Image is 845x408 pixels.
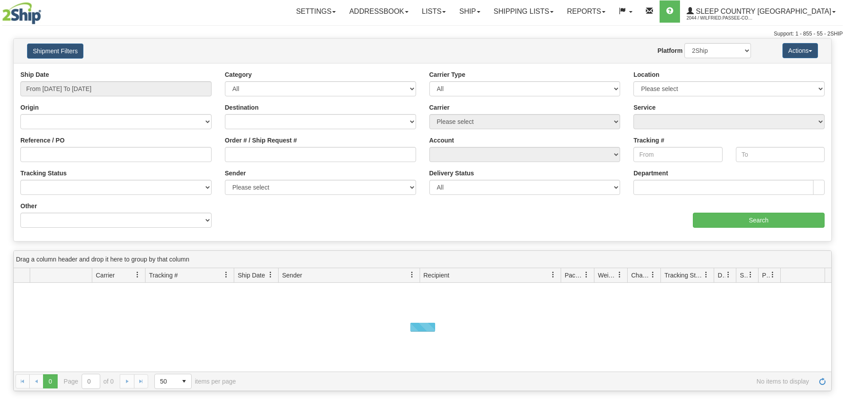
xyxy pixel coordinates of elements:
label: Platform [657,46,683,55]
span: Page sizes drop down [154,374,192,389]
input: Search [693,213,825,228]
span: No items to display [248,378,809,385]
label: Carrier [429,103,450,112]
label: Location [633,70,659,79]
a: Recipient filter column settings [546,267,561,282]
label: Ship Date [20,70,49,79]
span: Shipment Issues [740,271,747,280]
span: Charge [631,271,650,280]
a: Pickup Status filter column settings [765,267,780,282]
a: Sleep Country [GEOGRAPHIC_DATA] 2044 / Wilfried.Passee-Coutrin [680,0,842,23]
a: Charge filter column settings [645,267,660,282]
span: Packages [565,271,583,280]
a: Ship Date filter column settings [263,267,278,282]
button: Actions [782,43,818,58]
span: 2044 / Wilfried.Passee-Coutrin [687,14,753,23]
span: Tracking # [149,271,178,280]
span: Pickup Status [762,271,770,280]
button: Shipment Filters [27,44,83,59]
span: Recipient [424,271,449,280]
span: Page 0 [43,374,57,388]
a: Weight filter column settings [612,267,627,282]
span: Delivery Status [718,271,725,280]
label: Reference / PO [20,136,65,145]
a: Shipping lists [487,0,560,23]
label: Service [633,103,656,112]
label: Other [20,202,37,210]
label: Account [429,136,454,145]
a: Sender filter column settings [405,267,420,282]
a: Settings [289,0,342,23]
label: Carrier Type [429,70,465,79]
a: Shipment Issues filter column settings [743,267,758,282]
a: Delivery Status filter column settings [721,267,736,282]
a: Refresh [815,374,829,388]
a: Packages filter column settings [579,267,594,282]
a: Reports [560,0,612,23]
label: Origin [20,103,39,112]
span: Weight [598,271,617,280]
label: Tracking # [633,136,664,145]
label: Tracking Status [20,169,67,178]
a: Carrier filter column settings [130,267,145,282]
span: Carrier [96,271,115,280]
span: Tracking Status [664,271,703,280]
label: Destination [225,103,259,112]
a: Lists [415,0,452,23]
span: select [177,374,191,388]
div: Support: 1 - 855 - 55 - 2SHIP [2,30,843,38]
span: Sleep Country [GEOGRAPHIC_DATA] [694,8,831,15]
a: Ship [452,0,487,23]
label: Delivery Status [429,169,474,178]
span: Ship Date [238,271,265,280]
label: Order # / Ship Request # [225,136,297,145]
div: grid grouping header [14,251,831,268]
span: Page of 0 [64,374,114,389]
span: Sender [282,271,302,280]
span: items per page [154,374,236,389]
span: 50 [160,377,172,386]
label: Department [633,169,668,178]
img: logo2044.jpg [2,2,41,24]
label: Category [225,70,252,79]
a: Tracking Status filter column settings [699,267,714,282]
a: Tracking # filter column settings [219,267,234,282]
label: Sender [225,169,246,178]
a: Addressbook [342,0,415,23]
input: To [736,147,825,162]
input: From [633,147,722,162]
